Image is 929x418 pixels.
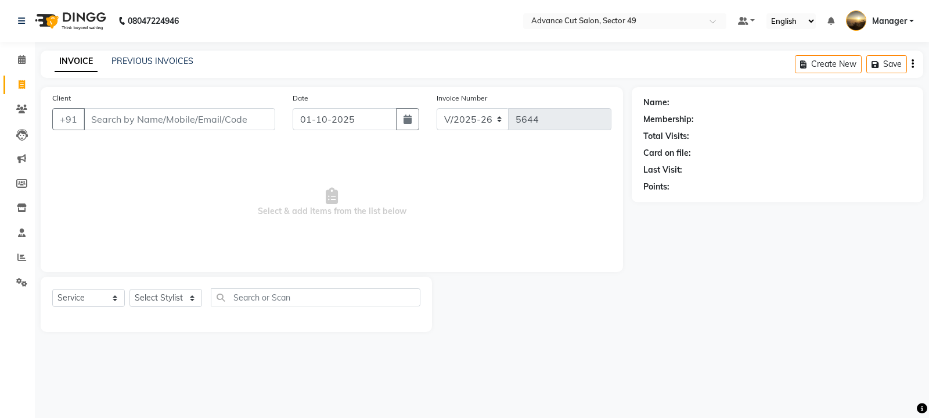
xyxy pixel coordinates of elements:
span: Manager [872,15,907,27]
label: Client [52,93,71,103]
b: 08047224946 [128,5,179,37]
input: Search by Name/Mobile/Email/Code [84,108,275,130]
label: Invoice Number [437,93,487,103]
a: INVOICE [55,51,98,72]
img: Manager [846,10,866,31]
div: Name: [643,97,669,109]
img: logo [30,5,109,37]
div: Membership: [643,113,694,126]
button: Create New [795,55,862,73]
a: PREVIOUS INVOICES [111,56,193,66]
div: Card on file: [643,147,691,159]
div: Points: [643,181,669,193]
div: Total Visits: [643,130,689,142]
span: Select & add items from the list below [52,144,611,260]
input: Search or Scan [211,288,420,306]
div: Last Visit: [643,164,682,176]
button: Save [866,55,907,73]
label: Date [293,93,308,103]
button: +91 [52,108,85,130]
